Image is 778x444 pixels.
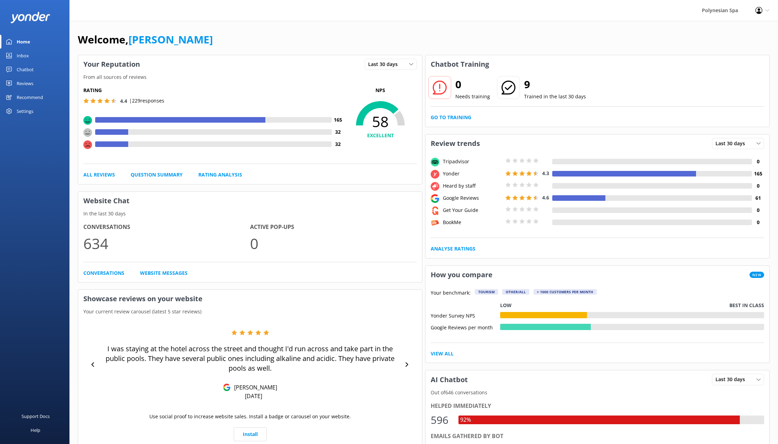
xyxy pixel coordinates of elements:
[425,55,494,73] h3: Chatbot Training
[431,114,471,121] a: Go to Training
[752,194,764,202] h4: 61
[129,32,213,47] a: [PERSON_NAME]
[332,116,344,124] h4: 165
[10,12,50,23] img: yonder-white-logo.png
[83,269,124,277] a: Conversations
[715,140,749,147] span: Last 30 days
[120,98,127,104] span: 4.4
[524,93,586,100] p: Trained in the last 30 days
[752,219,764,226] h4: 0
[715,376,749,383] span: Last 30 days
[441,206,504,214] div: Get Your Guide
[729,302,764,309] p: Best in class
[231,384,277,391] p: [PERSON_NAME]
[441,194,504,202] div: Google Reviews
[332,128,344,136] h4: 32
[752,158,764,165] h4: 0
[455,76,490,93] h2: 0
[17,49,29,63] div: Inbox
[129,97,164,105] p: | 229 responses
[78,210,422,217] p: In the last 30 days
[31,423,40,437] div: Help
[140,269,188,277] a: Website Messages
[441,170,504,178] div: Yonder
[344,132,417,139] h4: EXCELLENT
[431,289,471,297] p: Your benchmark:
[83,232,250,255] p: 634
[83,223,250,232] h4: Conversations
[425,389,769,396] p: Out of 646 conversations
[100,344,400,373] p: I was staying at the hotel across the street and thought I'd run across and take part in the publ...
[752,170,764,178] h4: 165
[475,289,498,295] div: Tourism
[22,409,50,423] div: Support Docs
[524,76,586,93] h2: 9
[750,272,764,278] span: New
[752,182,764,190] h4: 0
[425,371,473,389] h3: AI Chatbot
[368,60,402,68] span: Last 30 days
[223,384,231,391] img: Google Reviews
[17,90,43,104] div: Recommend
[78,55,145,73] h3: Your Reputation
[431,402,764,411] div: Helped immediately
[455,93,490,100] p: Needs training
[542,194,549,201] span: 4.6
[752,206,764,214] h4: 0
[78,290,422,308] h3: Showcase reviews on your website
[441,182,504,190] div: Heard by staff
[17,104,33,118] div: Settings
[431,324,500,330] div: Google Reviews per month
[332,140,344,148] h4: 32
[83,87,344,94] h5: Rating
[198,171,242,179] a: Rating Analysis
[17,76,33,90] div: Reviews
[431,350,454,357] a: View All
[78,192,422,210] h3: Website Chat
[441,219,504,226] div: BookMe
[149,413,351,420] p: Use social proof to increase website sales. Install a badge or carousel on your website.
[533,289,597,295] div: > 1000 customers per month
[425,134,485,153] h3: Review trends
[502,289,529,295] div: Other/All
[431,412,452,428] div: 596
[344,113,417,130] span: 58
[431,312,500,318] div: Yonder Survey NPS
[458,416,473,425] div: 92%
[250,223,417,232] h4: Active Pop-ups
[83,171,115,179] a: All Reviews
[17,63,34,76] div: Chatbot
[431,245,475,253] a: Analyse Ratings
[431,432,764,441] div: Emails gathered by bot
[344,87,417,94] p: NPS
[78,73,422,81] p: From all sources of reviews
[441,158,504,165] div: Tripadvisor
[78,308,422,315] p: Your current review carousel (latest 5 star reviews)
[17,35,30,49] div: Home
[425,266,498,284] h3: How you compare
[542,170,549,176] span: 4.3
[78,31,213,48] h1: Welcome,
[245,392,262,400] p: [DATE]
[131,171,183,179] a: Question Summary
[234,427,267,441] a: Install
[500,302,512,309] p: Low
[250,232,417,255] p: 0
